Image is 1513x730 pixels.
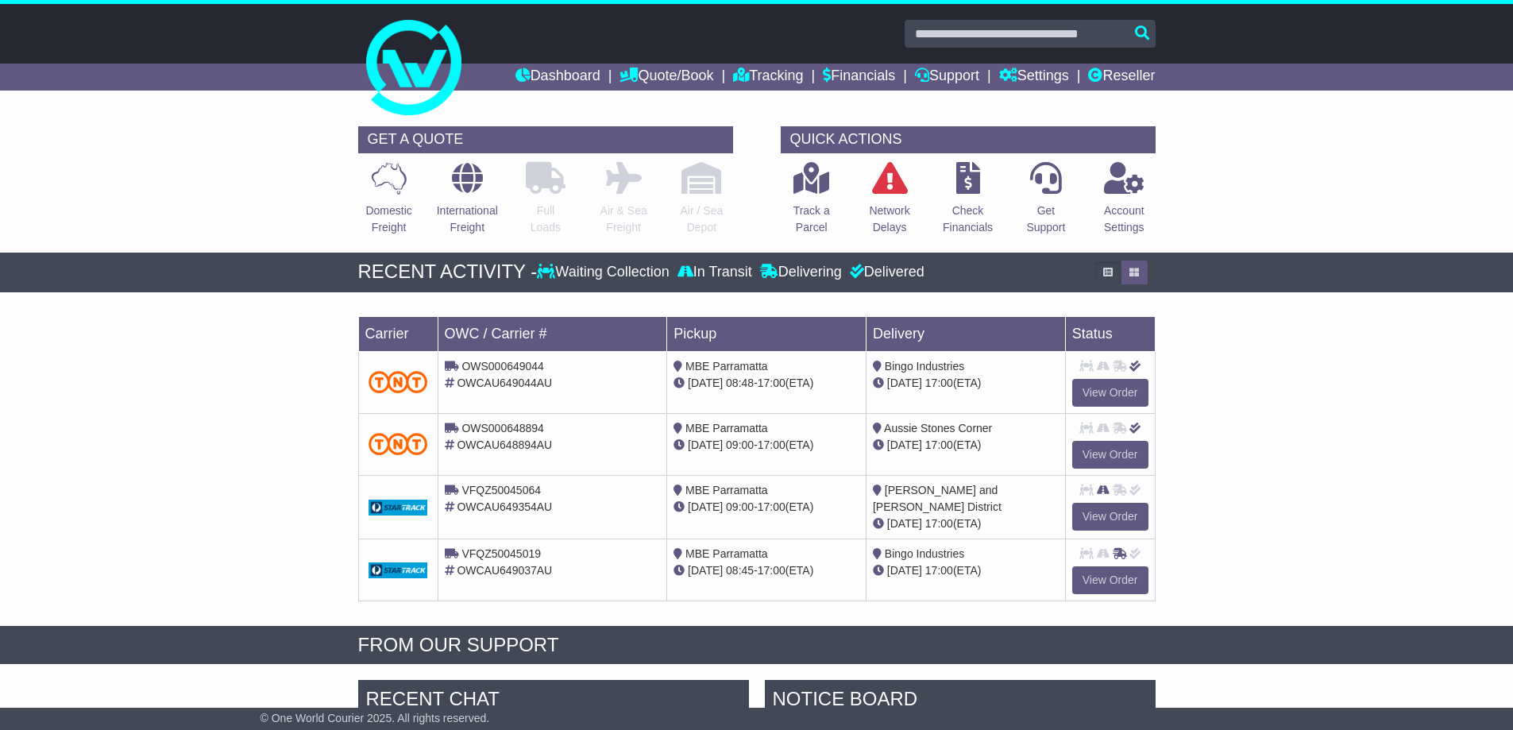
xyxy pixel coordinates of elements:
[436,161,499,245] a: InternationalFreight
[358,680,749,723] div: RECENT CHAT
[369,562,428,578] img: GetCarrierServiceDarkLogo
[793,161,831,245] a: Track aParcel
[365,161,412,245] a: DomesticFreight
[781,126,1156,153] div: QUICK ACTIONS
[726,500,754,513] span: 09:00
[793,203,830,236] p: Track a Parcel
[1072,566,1148,594] a: View Order
[925,564,953,577] span: 17:00
[457,438,552,451] span: OWCAU648894AU
[461,547,541,560] span: VFQZ50045019
[685,547,767,560] span: MBE Parramatta
[674,264,756,281] div: In Transit
[873,375,1059,392] div: (ETA)
[885,547,964,560] span: Bingo Industries
[358,261,538,284] div: RECENT ACTIVITY -
[869,203,909,236] p: Network Delays
[369,371,428,392] img: TNT_Domestic.png
[873,484,1002,513] span: [PERSON_NAME] and [PERSON_NAME] District
[674,437,859,454] div: - (ETA)
[758,564,785,577] span: 17:00
[261,712,490,724] span: © One World Courier 2025. All rights reserved.
[1072,441,1148,469] a: View Order
[674,562,859,579] div: - (ETA)
[1088,64,1155,91] a: Reseller
[1103,161,1145,245] a: AccountSettings
[868,161,910,245] a: NetworkDelays
[688,564,723,577] span: [DATE]
[726,377,754,389] span: 08:48
[1072,379,1148,407] a: View Order
[942,161,994,245] a: CheckFinancials
[873,437,1059,454] div: (ETA)
[685,422,767,435] span: MBE Parramatta
[674,499,859,516] div: - (ETA)
[685,484,767,496] span: MBE Parramatta
[873,562,1059,579] div: (ETA)
[688,438,723,451] span: [DATE]
[823,64,895,91] a: Financials
[758,500,785,513] span: 17:00
[726,564,754,577] span: 08:45
[457,564,552,577] span: OWCAU649037AU
[765,680,1156,723] div: NOTICE BOARD
[526,203,565,236] p: Full Loads
[681,203,724,236] p: Air / Sea Depot
[674,375,859,392] div: - (ETA)
[999,64,1069,91] a: Settings
[925,377,953,389] span: 17:00
[1065,316,1155,351] td: Status
[1026,203,1065,236] p: Get Support
[600,203,647,236] p: Air & Sea Freight
[925,517,953,530] span: 17:00
[688,377,723,389] span: [DATE]
[438,316,667,351] td: OWC / Carrier #
[887,377,922,389] span: [DATE]
[887,564,922,577] span: [DATE]
[667,316,867,351] td: Pickup
[758,438,785,451] span: 17:00
[846,264,924,281] div: Delivered
[866,316,1065,351] td: Delivery
[887,517,922,530] span: [DATE]
[457,500,552,513] span: OWCAU649354AU
[358,634,1156,657] div: FROM OUR SUPPORT
[925,438,953,451] span: 17:00
[365,203,411,236] p: Domestic Freight
[758,377,785,389] span: 17:00
[369,500,428,516] img: GetCarrierServiceDarkLogo
[1025,161,1066,245] a: GetSupport
[619,64,713,91] a: Quote/Book
[437,203,498,236] p: International Freight
[915,64,979,91] a: Support
[756,264,846,281] div: Delivering
[537,264,673,281] div: Waiting Collection
[943,203,993,236] p: Check Financials
[733,64,803,91] a: Tracking
[358,126,733,153] div: GET A QUOTE
[685,360,767,373] span: MBE Parramatta
[887,438,922,451] span: [DATE]
[726,438,754,451] span: 09:00
[873,516,1059,532] div: (ETA)
[457,377,552,389] span: OWCAU649044AU
[688,500,723,513] span: [DATE]
[1104,203,1144,236] p: Account Settings
[884,422,992,435] span: Aussie Stones Corner
[358,316,438,351] td: Carrier
[461,422,544,435] span: OWS000648894
[515,64,600,91] a: Dashboard
[1072,503,1148,531] a: View Order
[461,484,541,496] span: VFQZ50045064
[885,360,964,373] span: Bingo Industries
[461,360,544,373] span: OWS000649044
[369,433,428,454] img: TNT_Domestic.png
